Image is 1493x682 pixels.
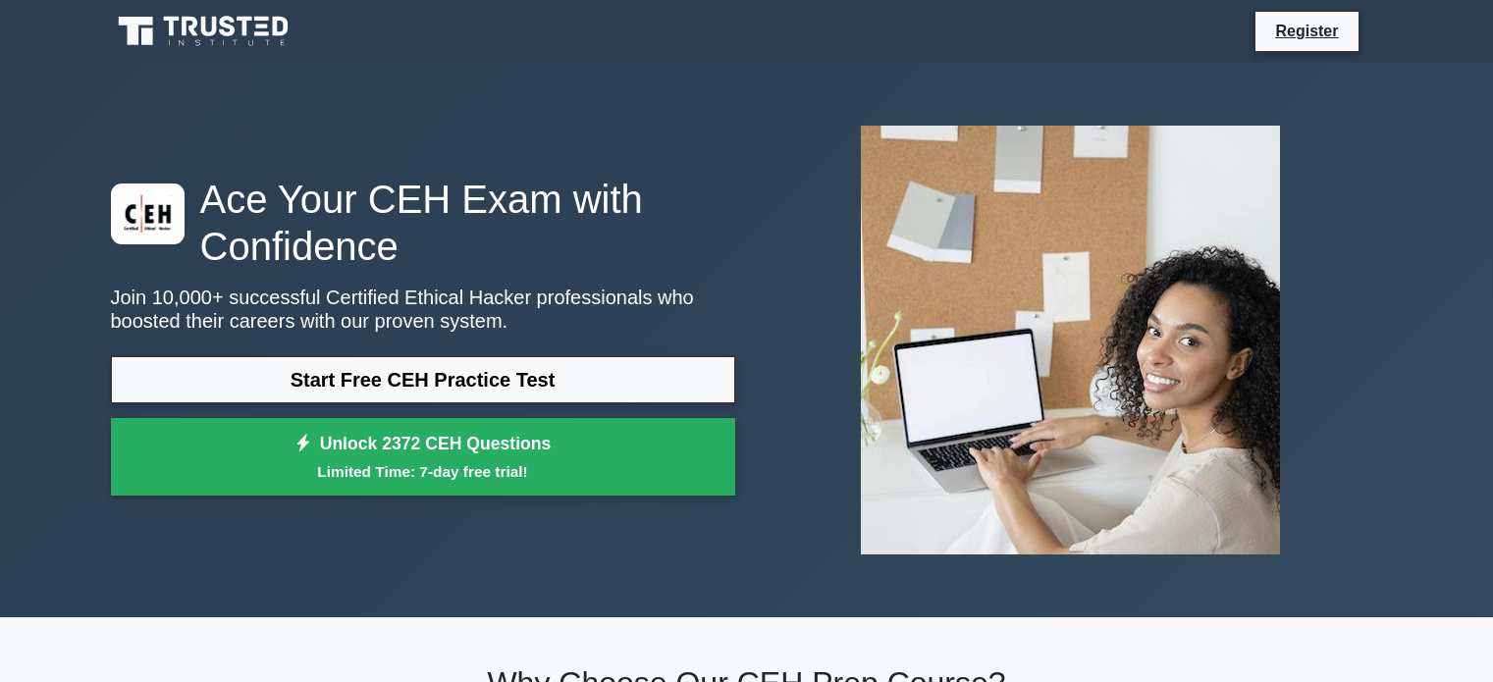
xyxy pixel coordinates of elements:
[1263,19,1350,43] a: Register
[135,460,711,483] small: Limited Time: 7-day free trial!
[111,286,735,333] p: Join 10,000+ successful Certified Ethical Hacker professionals who boosted their careers with our...
[111,356,735,403] a: Start Free CEH Practice Test
[111,176,735,270] h1: Ace Your CEH Exam with Confidence
[111,418,735,497] a: Unlock 2372 CEH QuestionsLimited Time: 7-day free trial!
